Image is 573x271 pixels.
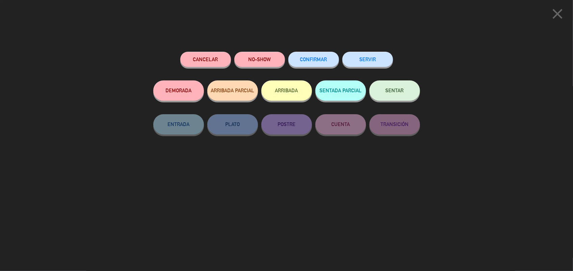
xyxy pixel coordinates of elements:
[369,80,420,101] button: SENTAR
[153,80,204,101] button: DEMORADA
[207,80,258,101] button: ARRIBADA PARCIAL
[261,80,312,101] button: ARRIBADA
[234,52,285,67] button: NO-SHOW
[549,5,566,22] i: close
[261,114,312,134] button: POSTRE
[288,52,339,67] button: CONFIRMAR
[315,80,366,101] button: SENTADA PARCIAL
[211,88,254,93] span: ARRIBADA PARCIAL
[547,5,568,25] button: close
[207,114,258,134] button: PLATO
[342,52,393,67] button: SERVIR
[153,114,204,134] button: ENTRADA
[300,56,327,62] span: CONFIRMAR
[315,114,366,134] button: CUENTA
[386,88,404,93] span: SENTAR
[369,114,420,134] button: TRANSICIÓN
[180,52,231,67] button: Cancelar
